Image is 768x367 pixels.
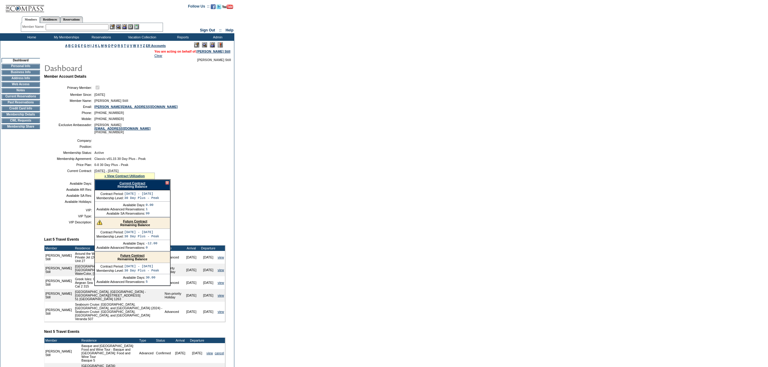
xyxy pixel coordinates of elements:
[87,44,90,47] a: H
[134,24,139,29] img: b_calculator.gif
[123,219,147,223] a: Future Contract
[44,62,165,74] img: pgTtlDashboard.gif
[47,145,92,148] td: Position:
[2,118,40,123] td: CWL Requests
[128,24,133,29] img: Reservations
[183,289,200,302] td: [DATE]
[218,268,224,272] a: view
[219,28,222,32] span: ::
[183,251,200,264] td: [DATE]
[211,4,216,9] img: Become our fan on Facebook
[96,246,145,249] td: Available Advanced Reservations:
[124,235,159,238] td: 30 Day Plus - Peak
[110,24,115,29] img: b_edit.gif
[164,289,183,302] td: Non-priority Holiday
[143,44,145,47] a: Z
[114,44,117,47] a: Q
[155,54,162,57] a: Clear
[119,181,145,185] a: Current Contract
[2,100,40,105] td: Past Reservations
[47,111,92,115] td: Phone:
[90,44,91,47] a: I
[71,44,74,47] a: C
[200,28,215,32] a: Sign Out
[104,174,145,178] a: » View Contract Utilization
[2,58,40,63] td: Dashboard
[222,6,233,10] a: Subscribe to our YouTube Channel
[47,93,92,96] td: Member Since:
[155,343,172,363] td: Confirmed
[47,188,92,191] td: Available AR Res:
[172,343,189,363] td: [DATE]
[226,28,233,32] a: Help
[200,33,234,41] td: Admin
[97,219,102,225] img: There are insufficient days and/or tokens to cover this reservation
[96,276,145,279] td: Available Days:
[183,245,200,251] td: Arrival
[2,76,40,81] td: Address Info
[47,151,92,154] td: Membership Status:
[146,212,154,215] td: 99
[218,255,224,259] a: view
[120,254,145,257] a: Future Contract
[96,207,145,211] td: Available Advanced Reservations:
[44,74,86,79] b: Member Account Details
[130,44,132,47] a: V
[47,208,92,212] td: VIP:
[140,44,142,47] a: Y
[146,207,154,211] td: 1
[155,338,172,343] td: Status
[211,6,216,10] a: Become our fan on Facebook
[197,58,231,62] span: [PERSON_NAME] Still
[44,245,74,251] td: Member
[22,24,46,29] div: Member Name:
[216,4,221,9] img: Follow us on Twitter
[96,280,145,284] td: Available Advanced Reservations:
[164,264,183,276] td: Priority Holiday
[83,33,118,41] td: Reservations
[94,117,124,121] span: [PHONE_NUMBER]
[44,330,80,334] b: Next 5 Travel Events
[48,33,83,41] td: My Memberships
[94,105,177,109] a: [PERSON_NAME][EMAIL_ADDRESS][DOMAIN_NAME]
[60,16,83,23] a: Reservations
[200,245,217,251] td: Departure
[194,42,199,47] img: Edit Mode
[124,196,159,200] td: 30 Day Plus - Peak
[78,44,80,47] a: E
[94,169,119,173] span: [DATE] - [DATE]
[146,242,157,245] td: -12.00
[183,264,200,276] td: [DATE]
[202,42,207,47] img: View Mode
[146,203,154,207] td: 0.00
[2,112,40,117] td: Membership Details
[121,44,123,47] a: S
[105,44,107,47] a: N
[75,44,77,47] a: D
[47,214,92,218] td: VIP Type:
[124,192,159,196] td: [DATE] - [DATE]
[183,302,200,322] td: [DATE]
[216,6,221,10] a: Follow us on Twitter
[164,245,183,251] td: Type
[44,343,73,363] td: [PERSON_NAME] Still
[2,106,40,111] td: Credit Card Info
[96,203,145,207] td: Available Days:
[218,42,223,47] img: Log Concern/Member Elevation
[94,151,104,154] span: Active
[118,44,120,47] a: R
[92,44,94,47] a: J
[96,235,124,238] td: Membership Level:
[47,117,92,121] td: Mobile:
[200,302,217,322] td: [DATE]
[127,44,129,47] a: U
[197,50,230,53] a: [PERSON_NAME] Still
[101,44,104,47] a: M
[218,294,224,297] a: view
[2,88,40,93] td: Notes
[2,64,40,69] td: Personal Info
[74,251,164,264] td: Around the World by Private Jet (2025) - Around the World by Private Jet (2025) Unit 27
[155,50,230,53] span: You are acting on behalf of:
[165,33,200,41] td: Reports
[188,4,210,11] td: Follow Us ::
